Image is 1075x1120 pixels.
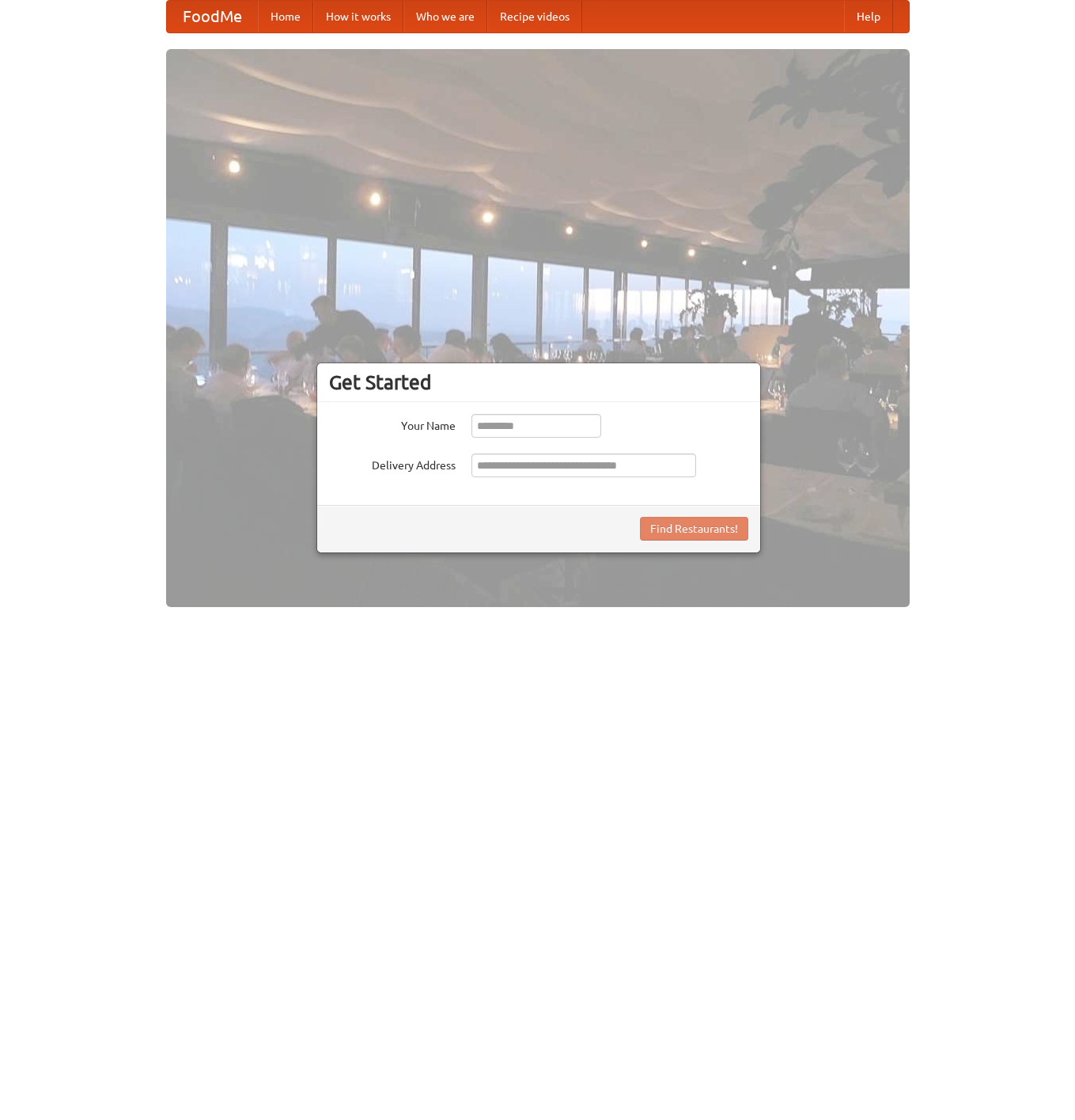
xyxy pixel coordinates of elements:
[329,454,456,473] label: Delivery Address
[258,1,313,32] a: Home
[403,1,487,32] a: Who we are
[640,517,748,541] button: Find Restaurants!
[329,414,456,434] label: Your Name
[487,1,582,32] a: Recipe videos
[329,370,748,394] h3: Get Started
[313,1,403,32] a: How it works
[167,1,258,32] a: FoodMe
[844,1,893,32] a: Help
